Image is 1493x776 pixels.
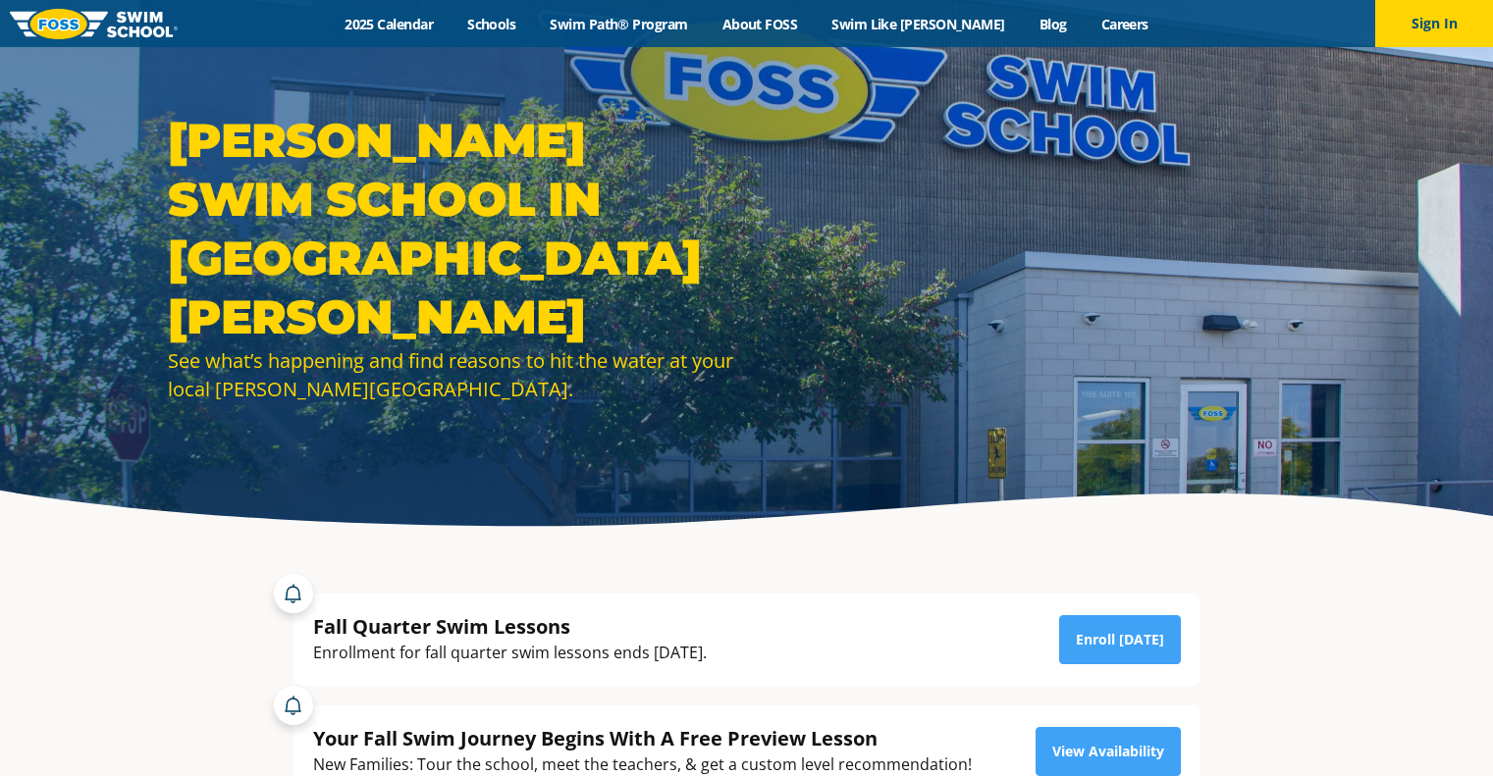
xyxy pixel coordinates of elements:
[313,725,972,751] div: Your Fall Swim Journey Begins With A Free Preview Lesson
[10,9,178,39] img: FOSS Swim School Logo
[1059,615,1181,664] a: Enroll [DATE]
[705,15,815,33] a: About FOSS
[451,15,533,33] a: Schools
[313,640,707,666] div: Enrollment for fall quarter swim lessons ends [DATE].
[1036,727,1181,776] a: View Availability
[328,15,451,33] a: 2025 Calendar
[815,15,1023,33] a: Swim Like [PERSON_NAME]
[168,346,737,403] div: See what’s happening and find reasons to hit the water at your local [PERSON_NAME][GEOGRAPHIC_DATA].
[533,15,705,33] a: Swim Path® Program
[1084,15,1165,33] a: Careers
[1022,15,1084,33] a: Blog
[168,111,737,346] h1: [PERSON_NAME] Swim School in [GEOGRAPHIC_DATA][PERSON_NAME]
[313,613,707,640] div: Fall Quarter Swim Lessons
